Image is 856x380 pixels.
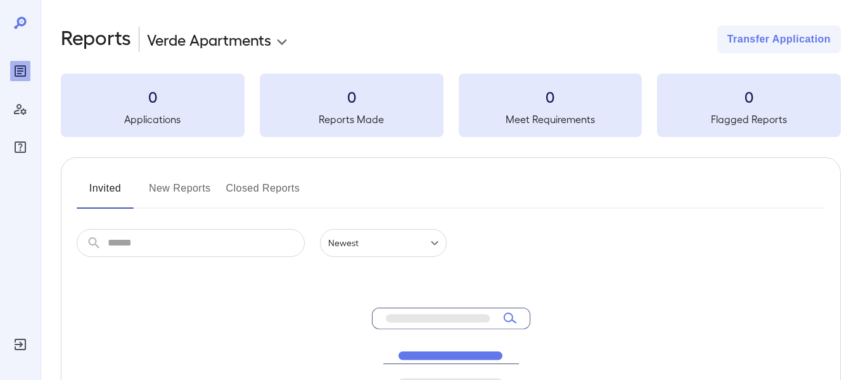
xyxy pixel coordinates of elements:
[61,112,245,127] h5: Applications
[657,112,841,127] h5: Flagged Reports
[260,112,444,127] h5: Reports Made
[77,178,134,209] button: Invited
[10,61,30,81] div: Reports
[149,178,211,209] button: New Reports
[147,29,271,49] p: Verde Apartments
[61,25,131,53] h2: Reports
[61,86,245,107] h3: 0
[260,86,444,107] h3: 0
[10,137,30,157] div: FAQ
[10,334,30,355] div: Log Out
[657,86,841,107] h3: 0
[320,229,447,257] div: Newest
[10,99,30,119] div: Manage Users
[226,178,300,209] button: Closed Reports
[61,74,841,137] summary: 0Applications0Reports Made0Meet Requirements0Flagged Reports
[717,25,841,53] button: Transfer Application
[459,112,642,127] h5: Meet Requirements
[459,86,642,107] h3: 0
